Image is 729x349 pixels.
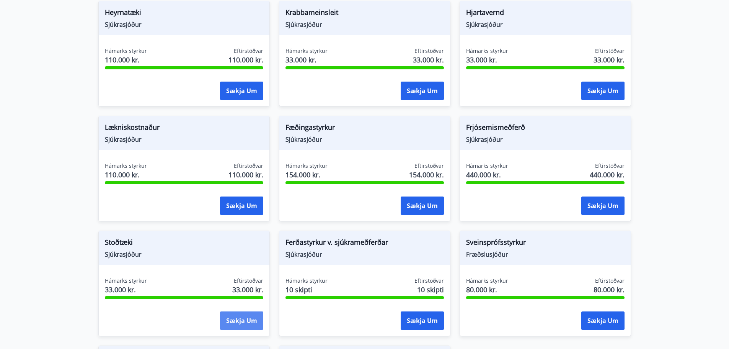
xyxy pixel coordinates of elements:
span: 110.000 kr. [105,170,147,180]
span: Eftirstöðvar [595,47,625,55]
span: Sjúkrasjóður [105,135,263,144]
span: Hjartavernd [466,7,625,20]
span: Sjúkrasjóður [466,135,625,144]
span: Eftirstöðvar [414,47,444,55]
button: Sækja um [401,311,444,330]
span: Hámarks styrkur [105,162,147,170]
span: 110.000 kr. [105,55,147,65]
span: 110.000 kr. [228,55,263,65]
span: Hámarks styrkur [105,47,147,55]
span: Hámarks styrkur [466,277,508,285]
span: Sveinsprófsstyrkur [466,237,625,250]
span: 440.000 kr. [590,170,625,180]
span: 10 skipti [417,285,444,295]
span: Sjúkrasjóður [105,250,263,259]
button: Sækja um [581,197,625,215]
span: Hámarks styrkur [466,162,508,170]
span: 80.000 kr. [594,285,625,295]
span: Hámarks styrkur [466,47,508,55]
span: 154.000 kr. [409,170,444,180]
button: Sækja um [401,82,444,100]
span: Krabbameinsleit [285,7,444,20]
span: 33.000 kr. [105,285,147,295]
span: Eftirstöðvar [414,277,444,285]
span: 110.000 kr. [228,170,263,180]
span: 440.000 kr. [466,170,508,180]
span: Hámarks styrkur [105,277,147,285]
span: Hámarks styrkur [285,277,328,285]
span: Stoðtæki [105,237,263,250]
button: Sækja um [220,311,263,330]
span: Sjúkrasjóður [285,250,444,259]
span: Frjósemismeðferð [466,122,625,135]
span: Fæðingastyrkur [285,122,444,135]
span: 154.000 kr. [285,170,328,180]
span: 80.000 kr. [466,285,508,295]
span: Hámarks styrkur [285,47,328,55]
span: Heyrnatæki [105,7,263,20]
span: Sjúkrasjóður [285,20,444,29]
span: Sjúkrasjóður [105,20,263,29]
span: 33.000 kr. [232,285,263,295]
span: Fræðslusjóður [466,250,625,259]
span: Hámarks styrkur [285,162,328,170]
span: Eftirstöðvar [234,47,263,55]
span: Eftirstöðvar [595,277,625,285]
span: Lækniskostnaður [105,122,263,135]
button: Sækja um [220,82,263,100]
button: Sækja um [220,197,263,215]
button: Sækja um [401,197,444,215]
span: Sjúkrasjóður [285,135,444,144]
span: 33.000 kr. [285,55,328,65]
span: Ferðastyrkur v. sjúkrameðferðar [285,237,444,250]
span: 33.000 kr. [413,55,444,65]
span: 10 skipti [285,285,328,295]
span: Eftirstöðvar [234,162,263,170]
button: Sækja um [581,311,625,330]
span: Eftirstöðvar [234,277,263,285]
span: 33.000 kr. [466,55,508,65]
span: Eftirstöðvar [414,162,444,170]
span: Eftirstöðvar [595,162,625,170]
button: Sækja um [581,82,625,100]
span: 33.000 kr. [594,55,625,65]
span: Sjúkrasjóður [466,20,625,29]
